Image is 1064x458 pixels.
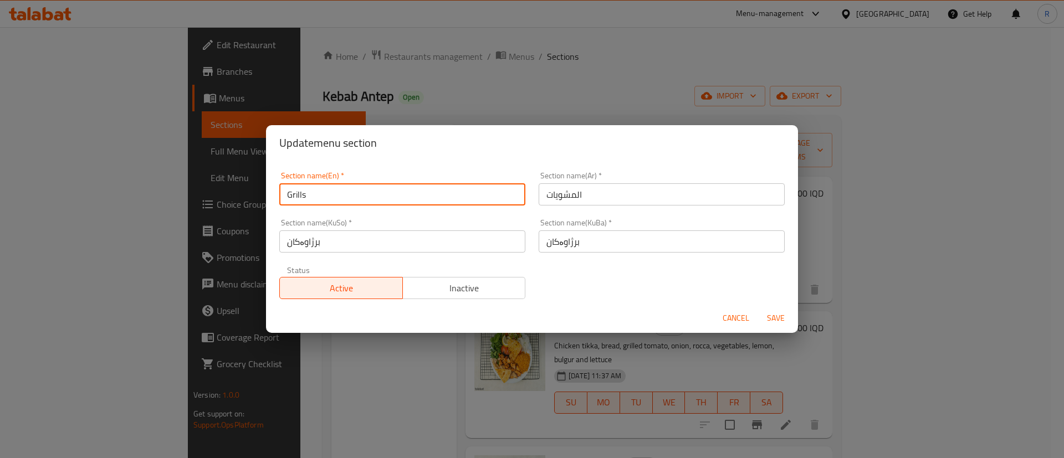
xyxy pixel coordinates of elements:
button: Active [279,277,403,299]
span: Inactive [407,280,521,296]
button: Save [758,308,794,328]
input: Please enter section name(en) [279,183,525,205]
input: Please enter section name(KuBa) [539,230,785,253]
button: Inactive [402,277,526,299]
button: Cancel [718,308,754,328]
span: Cancel [723,311,749,325]
span: Active [284,280,398,296]
h2: Update menu section [279,134,785,152]
input: Please enter section name(ar) [539,183,785,205]
span: Save [763,311,789,325]
input: Please enter section name(KuSo) [279,230,525,253]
